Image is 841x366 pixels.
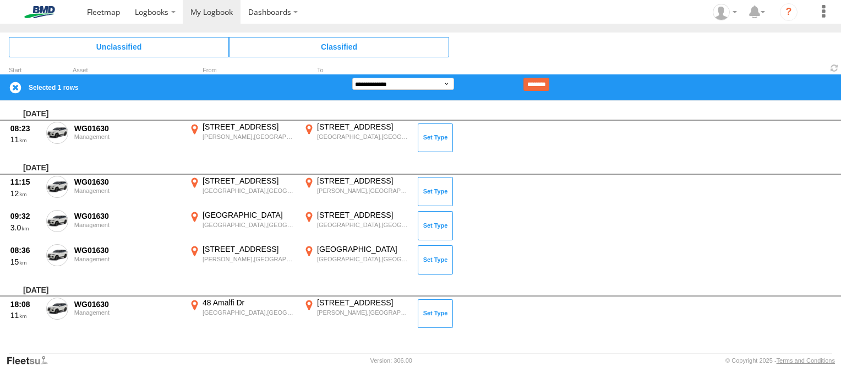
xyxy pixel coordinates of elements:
button: Click to Set [418,123,453,152]
label: Click to View Event Location [187,176,297,208]
div: [STREET_ADDRESS] [317,176,410,186]
div: WG01630 [74,123,181,133]
label: Click to View Event Location [302,176,412,208]
div: Timothy Davis [709,4,741,20]
label: Click to View Event Location [187,122,297,154]
div: WG01630 [74,177,181,187]
div: [STREET_ADDRESS] [203,176,296,186]
button: Click to Set [418,299,453,328]
div: 48 Amalfi Dr [203,298,296,308]
div: 3.0 [10,223,40,233]
div: [STREET_ADDRESS] [203,244,296,254]
div: 11 [10,134,40,144]
div: 15 [10,257,40,267]
div: 18:08 [10,299,40,309]
div: Management [74,256,181,262]
div: 08:23 [10,123,40,133]
label: Clear Selection [9,81,22,94]
div: [STREET_ADDRESS] [317,122,410,132]
div: 11:15 [10,177,40,187]
div: WG01630 [74,245,181,255]
div: [STREET_ADDRESS] [203,122,296,132]
div: 11 [10,310,40,320]
div: Management [74,133,181,140]
div: [GEOGRAPHIC_DATA],[GEOGRAPHIC_DATA] [203,187,296,195]
span: Click to view Classified Trips [229,37,449,57]
div: Click to Sort [9,68,42,73]
a: Visit our Website [6,355,57,366]
div: Management [74,309,181,316]
a: Terms and Conditions [777,357,835,364]
label: Click to View Event Location [302,244,412,276]
div: [GEOGRAPHIC_DATA],[GEOGRAPHIC_DATA] [317,221,410,229]
div: From [187,68,297,73]
label: Click to View Event Location [302,298,412,330]
div: 12 [10,189,40,198]
label: Click to View Event Location [302,210,412,242]
button: Click to Set [418,245,453,274]
div: 08:36 [10,245,40,255]
div: [GEOGRAPHIC_DATA] [203,210,296,220]
i: ? [780,3,798,21]
label: Click to View Event Location [302,122,412,154]
div: Management [74,187,181,194]
div: [GEOGRAPHIC_DATA],[GEOGRAPHIC_DATA] [203,221,296,229]
div: [PERSON_NAME],[GEOGRAPHIC_DATA] [317,309,410,316]
div: Asset [73,68,183,73]
label: Click to View Event Location [187,210,297,242]
div: To [302,68,412,73]
div: [PERSON_NAME],[GEOGRAPHIC_DATA] [203,255,296,263]
span: Click to view Unclassified Trips [9,37,229,57]
div: [GEOGRAPHIC_DATA],[GEOGRAPHIC_DATA] [317,255,410,263]
div: [PERSON_NAME],[GEOGRAPHIC_DATA] [317,187,410,195]
div: WG01630 [74,299,181,309]
div: WG01630 [74,211,181,221]
div: [GEOGRAPHIC_DATA],[GEOGRAPHIC_DATA] [317,133,410,141]
div: Management [74,222,181,228]
label: Click to View Event Location [187,298,297,330]
div: [GEOGRAPHIC_DATA],[GEOGRAPHIC_DATA] [203,309,296,316]
div: [GEOGRAPHIC_DATA] [317,244,410,254]
button: Click to Set [418,211,453,240]
div: [STREET_ADDRESS] [317,298,410,308]
img: bmd-logo.svg [11,6,68,18]
div: © Copyright 2025 - [725,357,835,364]
button: Click to Set [418,177,453,206]
div: Version: 306.00 [370,357,412,364]
div: [PERSON_NAME],[GEOGRAPHIC_DATA] [203,133,296,141]
div: 09:32 [10,211,40,221]
div: [STREET_ADDRESS] [317,210,410,220]
span: Refresh [828,63,841,73]
label: Click to View Event Location [187,244,297,276]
